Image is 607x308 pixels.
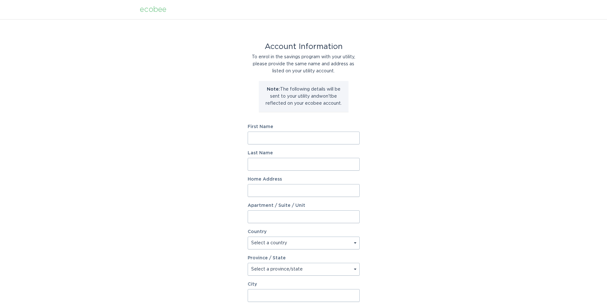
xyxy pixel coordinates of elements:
label: First Name [248,125,360,129]
div: Account Information [248,43,360,50]
label: Last Name [248,151,360,155]
label: Home Address [248,177,360,182]
label: City [248,282,360,287]
div: ecobee [140,6,166,13]
label: Country [248,230,267,234]
div: To enrol in the savings program with your utility, please provide the same name and address as li... [248,53,360,75]
strong: Note: [267,87,280,92]
label: Province / State [248,256,286,260]
p: The following details will be sent to your utility and won't be reflected on your ecobee account. [264,86,344,107]
label: Apartment / Suite / Unit [248,203,360,208]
